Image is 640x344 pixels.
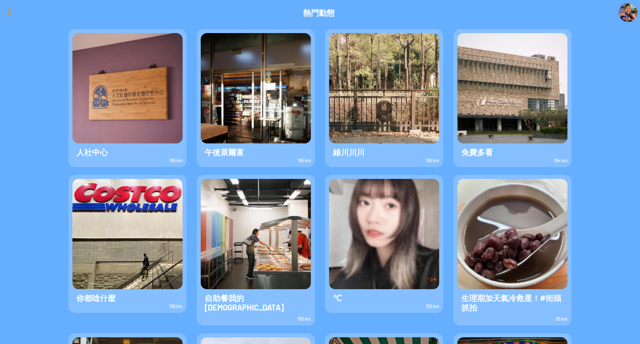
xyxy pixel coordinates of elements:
span: 155 km [298,158,311,163]
span: 153 km [426,303,439,309]
span: 生理期加天氣冷救星！#街頭抓拍 [457,289,568,316]
span: 63 km [556,316,568,322]
span: 自助餐我的[DEMOGRAPHIC_DATA] [201,289,311,316]
span: 你都唸什麼 [72,289,120,307]
img: Visruth.jpg not found [457,33,568,143]
span: 人社中心 [72,143,112,161]
span: 155 km [298,316,311,322]
span: 綠川川川 [329,143,368,161]
span: ℃ [329,289,346,307]
img: Visruth.jpg not found [329,179,439,289]
span: 154 km [554,158,568,163]
img: Visruth.jpg not found [619,3,638,22]
img: Visruth.jpg not found [201,33,311,143]
span: 155 km [169,158,183,163]
span: 156 km [169,303,183,309]
img: Visruth.jpg not found [329,33,439,143]
span: 免費多看 [457,143,497,161]
img: Visruth.jpg not found [201,179,311,289]
img: Visruth.jpg not found [72,179,183,289]
span: 155 km [426,158,439,163]
img: Visruth.jpg not found [457,179,568,289]
span: 午後萊爾富 [201,143,248,161]
img: Visruth.jpg not found [72,33,183,143]
p: 熱門動態 [303,8,335,17]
